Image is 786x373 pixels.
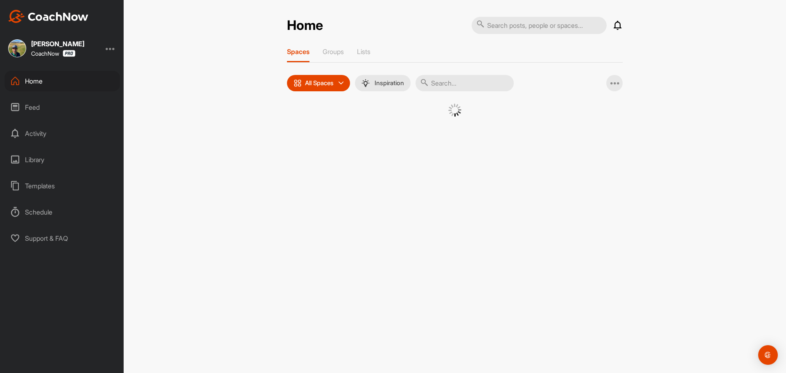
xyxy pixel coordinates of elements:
div: Activity [5,123,120,144]
input: Search posts, people or spaces... [472,17,607,34]
img: icon [294,79,302,87]
div: Support & FAQ [5,228,120,249]
div: CoachNow [31,50,75,57]
p: All Spaces [305,80,334,86]
div: Schedule [5,202,120,222]
img: square_c2829adac4335b692634f0afbf082353.jpg [8,39,26,57]
input: Search... [416,75,514,91]
img: CoachNow [8,10,88,23]
p: Groups [323,47,344,56]
img: CoachNow Pro [63,50,75,57]
p: Spaces [287,47,309,56]
div: Open Intercom Messenger [758,345,778,365]
h2: Home [287,18,323,34]
div: Library [5,149,120,170]
p: Inspiration [375,80,404,86]
div: Home [5,71,120,91]
img: G6gVgL6ErOh57ABN0eRmCEwV0I4iEi4d8EwaPGI0tHgoAbU4EAHFLEQAh+QQFCgALACwIAA4AGAASAAAEbHDJSesaOCdk+8xg... [448,104,461,117]
img: menuIcon [361,79,370,87]
div: [PERSON_NAME] [31,41,84,47]
p: Lists [357,47,370,56]
div: Templates [5,176,120,196]
div: Feed [5,97,120,118]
